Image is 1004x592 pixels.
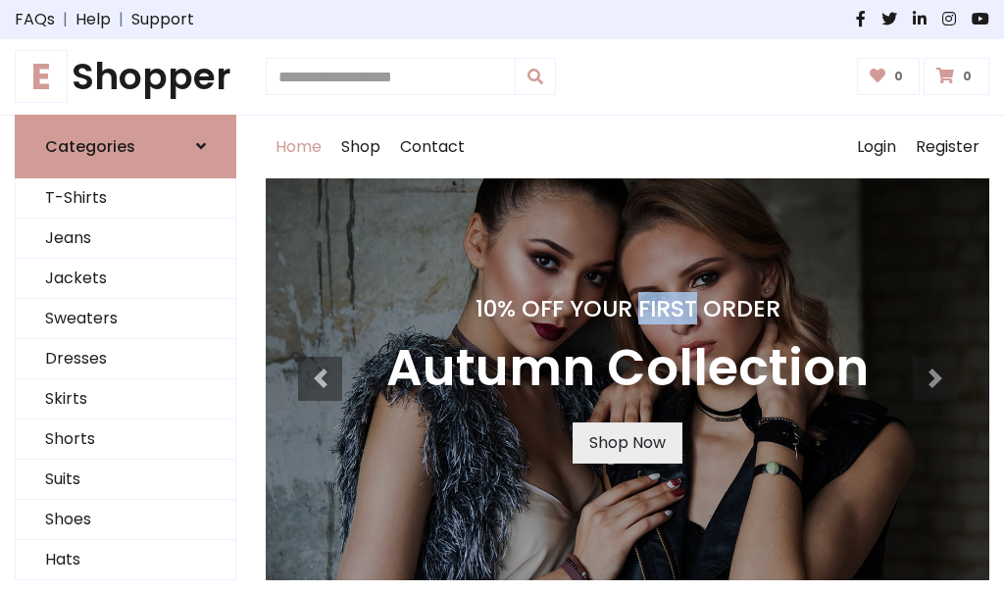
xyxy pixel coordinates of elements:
[16,540,235,580] a: Hats
[924,58,989,95] a: 0
[331,116,390,178] a: Shop
[847,116,906,178] a: Login
[131,8,194,31] a: Support
[390,116,475,178] a: Contact
[45,137,135,156] h6: Categories
[386,295,869,322] h4: 10% Off Your First Order
[573,422,682,464] a: Shop Now
[906,116,989,178] a: Register
[857,58,921,95] a: 0
[15,8,55,31] a: FAQs
[889,68,908,85] span: 0
[15,115,236,178] a: Categories
[958,68,977,85] span: 0
[75,8,111,31] a: Help
[16,219,235,259] a: Jeans
[16,178,235,219] a: T-Shirts
[15,50,68,103] span: E
[15,55,236,99] h1: Shopper
[16,419,235,460] a: Shorts
[55,8,75,31] span: |
[16,339,235,379] a: Dresses
[16,500,235,540] a: Shoes
[15,55,236,99] a: EShopper
[16,460,235,500] a: Suits
[16,299,235,339] a: Sweaters
[386,338,869,399] h3: Autumn Collection
[16,259,235,299] a: Jackets
[16,379,235,419] a: Skirts
[266,116,331,178] a: Home
[111,8,131,31] span: |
